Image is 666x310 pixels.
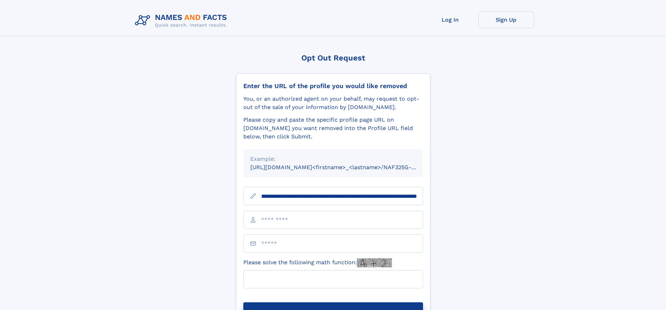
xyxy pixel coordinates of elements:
[236,53,430,62] div: Opt Out Request
[243,258,392,267] label: Please solve the following math function:
[243,82,423,90] div: Enter the URL of the profile you would like removed
[478,11,534,28] a: Sign Up
[243,116,423,141] div: Please copy and paste the specific profile page URL on [DOMAIN_NAME] you want removed into the Pr...
[422,11,478,28] a: Log In
[250,155,416,163] div: Example:
[250,164,436,171] small: [URL][DOMAIN_NAME]<firstname>_<lastname>/NAF325G-xxxxxxxx
[132,11,233,30] img: Logo Names and Facts
[243,95,423,111] div: You, or an authorized agent on your behalf, may request to opt-out of the sale of your informatio...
